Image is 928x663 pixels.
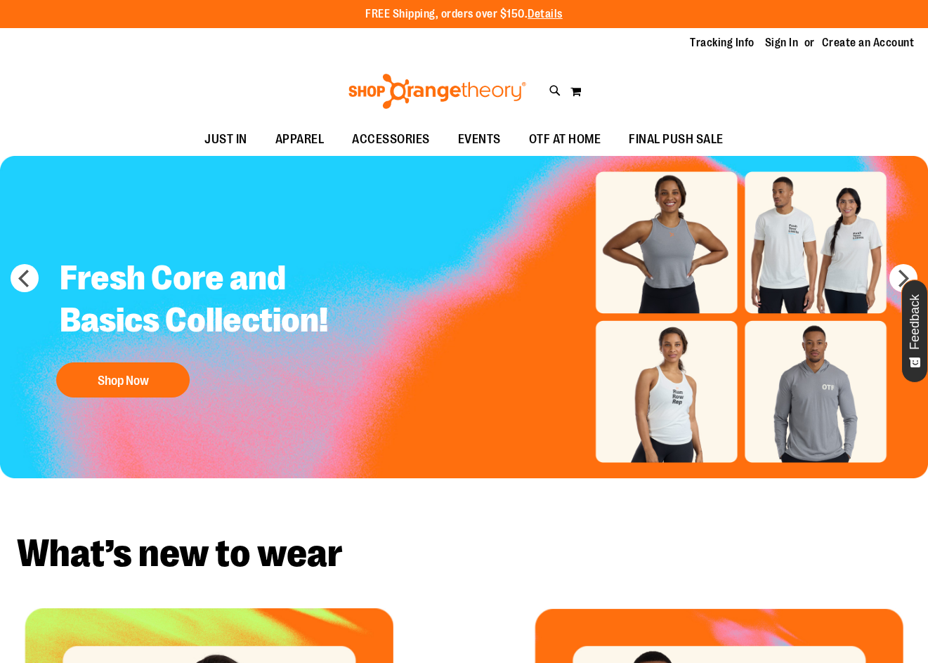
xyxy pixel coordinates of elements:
[17,534,911,573] h2: What’s new to wear
[352,124,430,155] span: ACCESSORIES
[204,124,247,155] span: JUST IN
[901,280,928,383] button: Feedback - Show survey
[11,264,39,292] button: prev
[444,124,515,156] a: EVENTS
[515,124,615,156] a: OTF AT HOME
[629,124,724,155] span: FINAL PUSH SALE
[822,35,915,51] a: Create an Account
[528,8,563,20] a: Details
[346,74,528,109] img: Shop Orangetheory
[690,35,754,51] a: Tracking Info
[56,362,190,398] button: Shop Now
[261,124,339,156] a: APPAREL
[615,124,738,156] a: FINAL PUSH SALE
[49,247,374,355] h2: Fresh Core and Basics Collection!
[190,124,261,156] a: JUST IN
[338,124,444,156] a: ACCESSORIES
[275,124,325,155] span: APPAREL
[458,124,501,155] span: EVENTS
[49,247,374,405] a: Fresh Core and Basics Collection! Shop Now
[889,264,917,292] button: next
[765,35,799,51] a: Sign In
[529,124,601,155] span: OTF AT HOME
[908,294,922,350] span: Feedback
[365,6,563,22] p: FREE Shipping, orders over $150.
